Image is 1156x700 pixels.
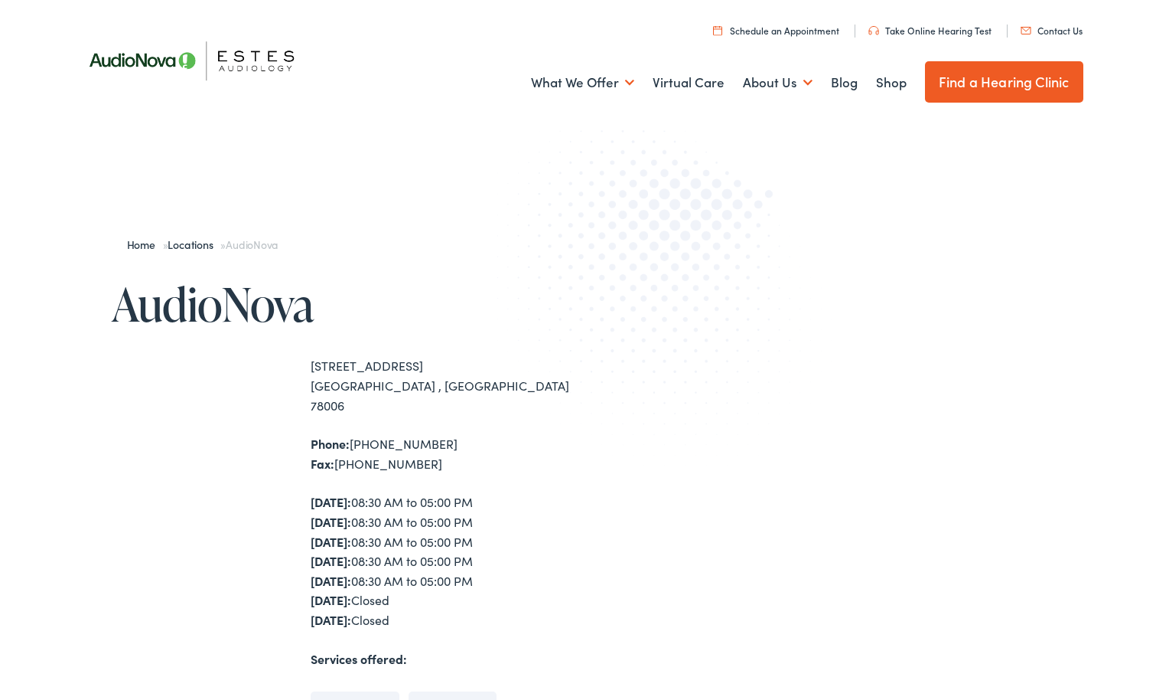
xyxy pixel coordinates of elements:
strong: [DATE]: [311,611,351,628]
a: About Us [743,54,812,111]
a: Take Online Hearing Test [868,24,992,37]
a: What We Offer [531,54,634,111]
a: Home [127,237,163,252]
img: utility icon [868,26,879,35]
strong: Phone: [311,435,350,452]
a: Shop [876,54,907,111]
span: » » [127,237,278,252]
div: [STREET_ADDRESS] [GEOGRAPHIC_DATA] , [GEOGRAPHIC_DATA] 78006 [311,356,578,415]
a: Find a Hearing Clinic [925,61,1083,103]
strong: [DATE]: [311,513,351,530]
a: Blog [831,54,858,111]
a: Virtual Care [653,54,725,111]
strong: [DATE]: [311,591,351,608]
h1: AudioNova [112,279,578,329]
div: [PHONE_NUMBER] [PHONE_NUMBER] [311,434,578,473]
a: Locations [168,237,220,252]
strong: [DATE]: [311,552,351,569]
strong: Fax: [311,455,334,472]
strong: [DATE]: [311,533,351,550]
strong: [DATE]: [311,493,351,510]
img: utility icon [713,25,722,35]
strong: [DATE]: [311,572,351,589]
strong: Services offered: [311,650,407,667]
div: 08:30 AM to 05:00 PM 08:30 AM to 05:00 PM 08:30 AM to 05:00 PM 08:30 AM to 05:00 PM 08:30 AM to 0... [311,492,578,630]
a: Schedule an Appointment [713,24,839,37]
img: utility icon [1021,27,1031,34]
a: Contact Us [1021,24,1083,37]
span: AudioNova [226,237,278,252]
